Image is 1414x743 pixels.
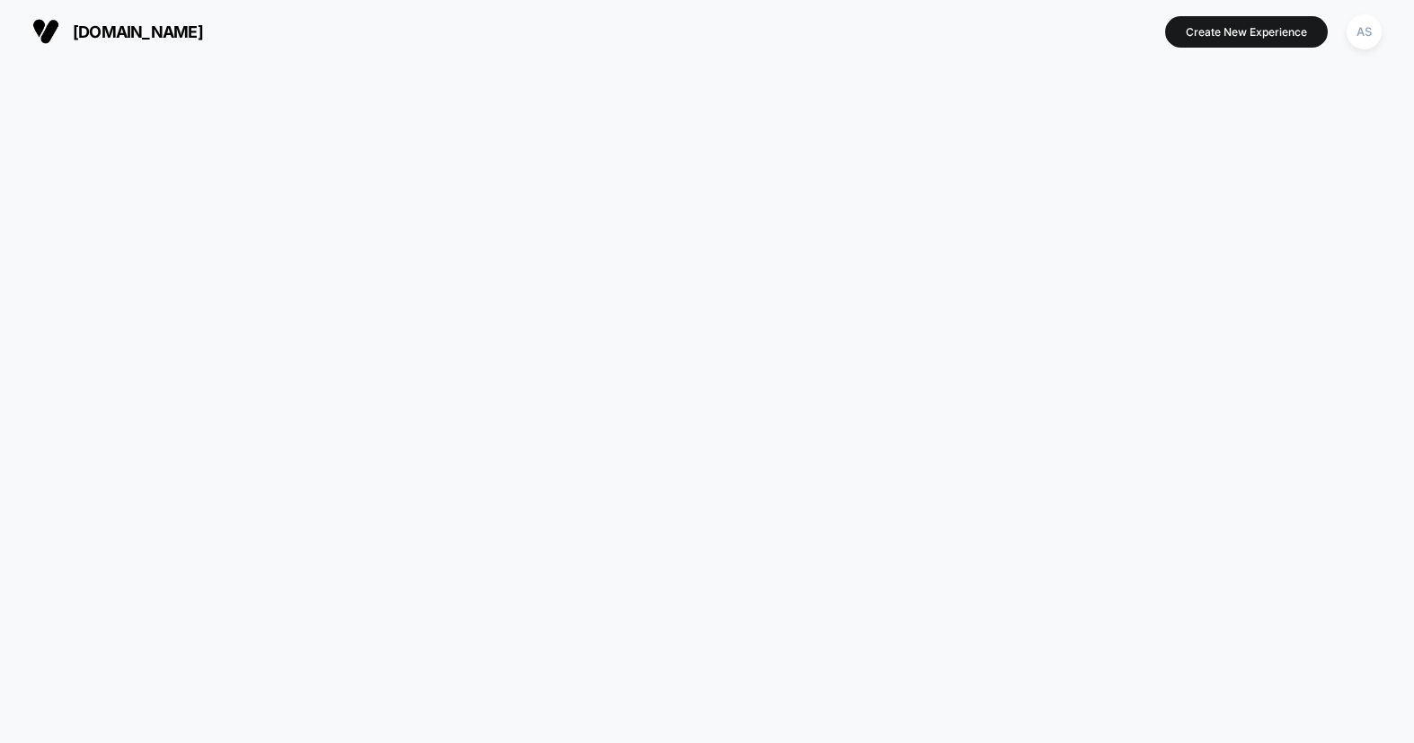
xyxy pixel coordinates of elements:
[27,17,208,46] button: [DOMAIN_NAME]
[1165,16,1328,48] button: Create New Experience
[32,18,59,45] img: Visually logo
[73,22,203,41] span: [DOMAIN_NAME]
[1347,14,1382,49] div: AS
[1341,13,1387,50] button: AS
